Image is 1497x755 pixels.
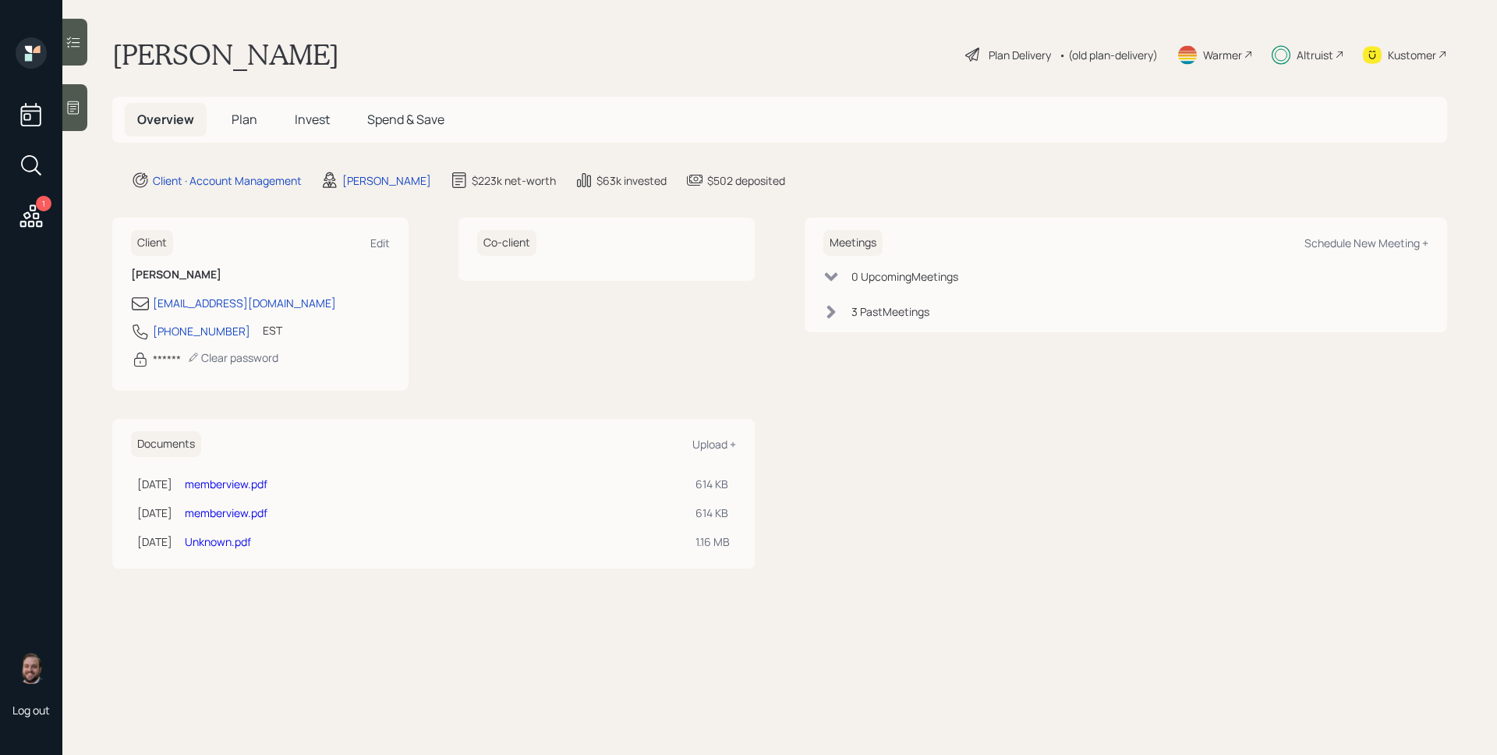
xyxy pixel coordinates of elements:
span: Overview [137,111,194,128]
div: Plan Delivery [989,47,1051,63]
h6: Client [131,230,173,256]
div: 3 Past Meeting s [851,303,929,320]
span: Plan [232,111,257,128]
h6: Meetings [823,230,883,256]
div: [PHONE_NUMBER] [153,323,250,339]
div: Warmer [1203,47,1242,63]
div: [DATE] [137,476,172,492]
div: $223k net-worth [472,172,556,189]
div: Edit [370,236,390,250]
h6: [PERSON_NAME] [131,268,390,282]
div: [EMAIL_ADDRESS][DOMAIN_NAME] [153,295,336,311]
div: [PERSON_NAME] [342,172,431,189]
div: 614 KB [695,505,730,521]
div: 614 KB [695,476,730,492]
div: Client · Account Management [153,172,302,189]
a: Unknown.pdf [185,534,251,549]
div: 1 [36,196,51,211]
h1: [PERSON_NAME] [112,37,339,72]
h6: Co-client [477,230,536,256]
a: memberview.pdf [185,505,267,520]
span: Spend & Save [367,111,444,128]
div: Upload + [692,437,736,452]
div: Schedule New Meeting + [1304,236,1428,250]
div: Altruist [1297,47,1333,63]
div: Kustomer [1388,47,1436,63]
div: $63k invested [596,172,667,189]
div: • (old plan-delivery) [1059,47,1158,63]
div: [DATE] [137,533,172,550]
div: 1.16 MB [695,533,730,550]
div: 0 Upcoming Meeting s [851,268,958,285]
div: [DATE] [137,505,172,521]
div: Log out [12,703,50,718]
div: Clear password [187,350,278,365]
div: $502 deposited [707,172,785,189]
a: memberview.pdf [185,477,267,491]
span: Invest [295,111,330,128]
div: EST [263,322,282,339]
img: james-distasi-headshot.png [16,653,47,684]
h6: Documents [131,431,201,457]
